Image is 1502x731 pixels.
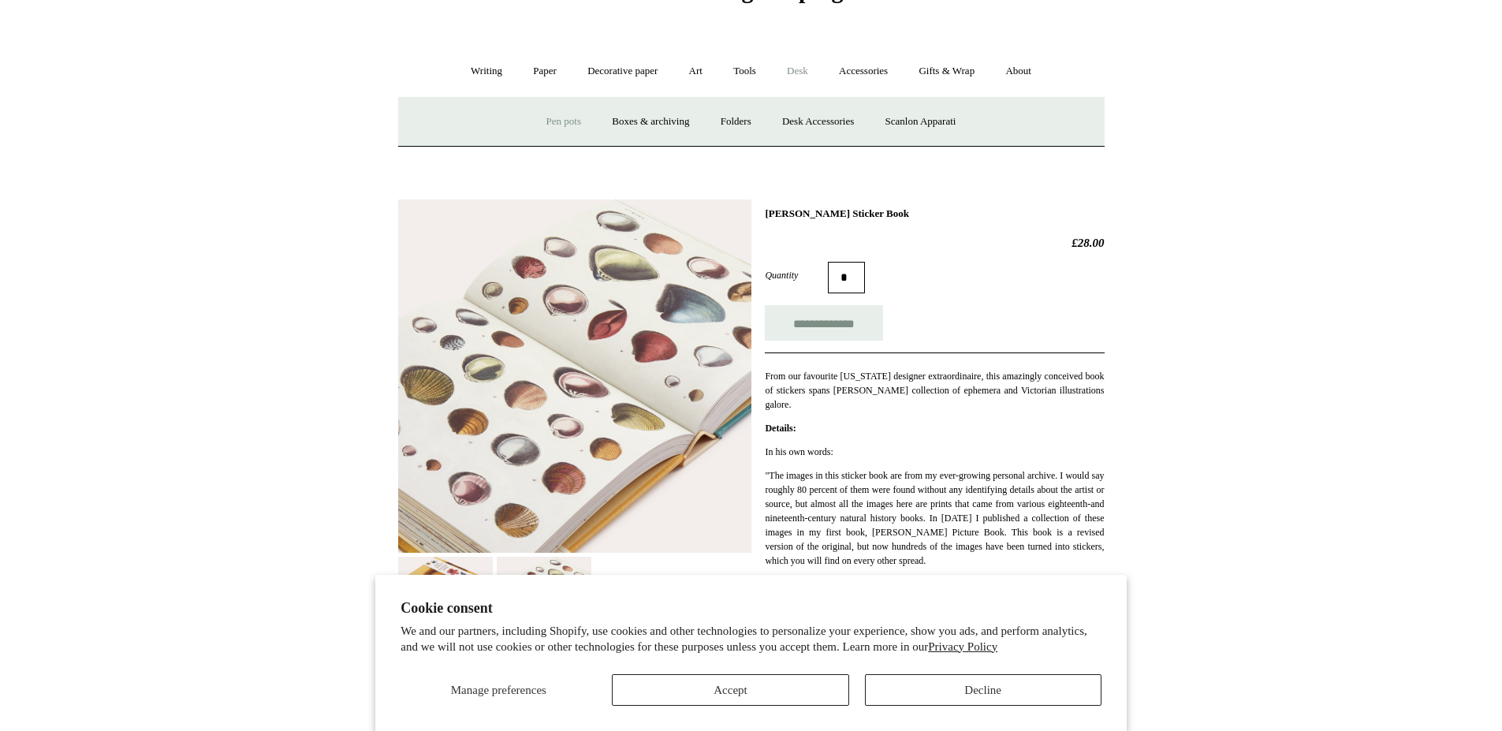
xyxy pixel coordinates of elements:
a: Desk [773,50,822,92]
span: Manage preferences [451,684,546,696]
button: Accept [612,674,848,706]
a: Art [675,50,717,92]
button: Decline [865,674,1101,706]
a: Paper [519,50,571,92]
a: Boxes & archiving [598,101,703,143]
a: About [991,50,1045,92]
img: John Derian Sticker Book [497,557,591,651]
h1: [PERSON_NAME] Sticker Book [765,207,1104,220]
p: "The images in this sticker book are from my ever-growing personal archive. I would say roughly 8... [765,468,1104,568]
a: Tools [719,50,770,92]
img: John Derian Sticker Book [398,557,493,624]
a: Scanlon Apparati [871,101,971,143]
strong: Details: [765,423,796,434]
a: Gifts & Wrap [904,50,989,92]
a: Folders [706,101,766,143]
p: In his own words: [765,445,1104,459]
span: From our favourite [US_STATE] designer extraordinaire, this amazingly conceived book of stickers ... [765,371,1104,410]
label: Quantity [765,268,828,282]
a: Writing [457,50,516,92]
h2: Cookie consent [401,600,1101,617]
a: Pen pots [532,101,595,143]
a: Accessories [825,50,902,92]
button: Manage preferences [401,674,596,706]
a: Decorative paper [573,50,672,92]
p: We and our partners, including Shopify, use cookies and other technologies to personalize your ex... [401,624,1101,655]
h2: £28.00 [765,236,1104,250]
a: Desk Accessories [768,101,868,143]
img: John Derian Sticker Book [398,200,751,553]
a: Privacy Policy [928,640,997,653]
